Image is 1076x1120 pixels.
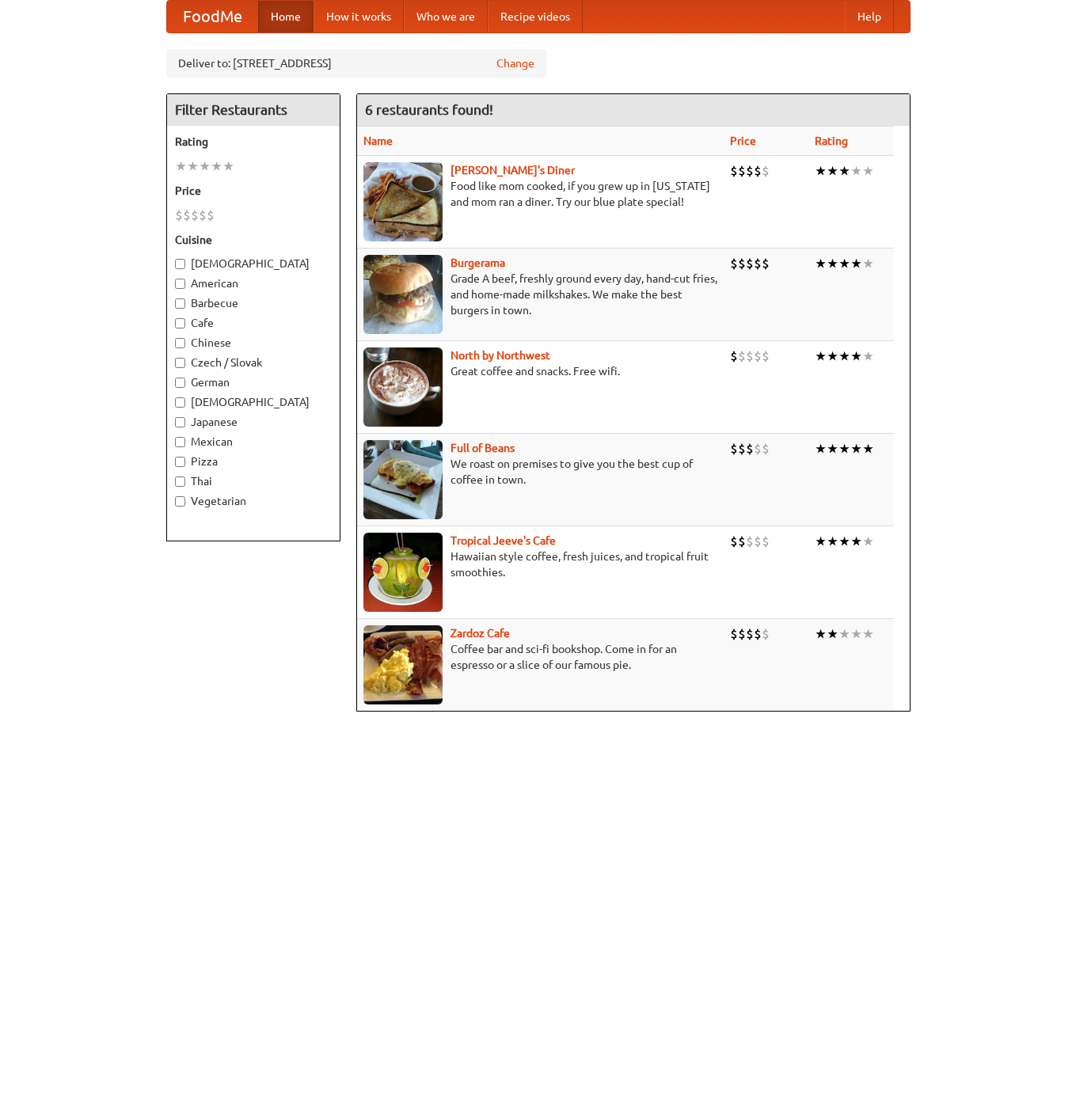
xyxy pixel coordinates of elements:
[827,347,838,365] li: ★
[838,533,850,550] li: ★
[175,207,183,224] li: $
[862,162,874,180] li: ★
[314,1,404,32] a: How it works
[754,625,762,643] li: $
[762,625,770,643] li: $
[838,625,850,643] li: ★
[815,162,827,180] li: ★
[850,533,862,550] li: ★
[175,295,332,311] label: Barbecue
[363,456,717,488] p: We roast on premises to give you the best cup of coffee in town.
[862,347,874,365] li: ★
[850,625,862,643] li: ★
[754,255,762,272] li: $
[175,454,332,469] label: Pizza
[730,625,738,643] li: $
[815,625,827,643] li: ★
[175,275,332,291] label: American
[451,627,510,640] a: Zardoz Cafe
[738,625,746,643] li: $
[754,162,762,180] li: $
[738,162,746,180] li: $
[451,534,556,547] a: Tropical Jeeve's Cafe
[175,256,332,271] label: [DEMOGRAPHIC_DATA]
[862,625,874,643] li: ★
[850,162,862,180] li: ★
[815,533,827,550] li: ★
[862,533,874,550] li: ★
[746,347,754,365] li: $
[175,434,332,450] label: Mexican
[827,625,838,643] li: ★
[175,338,185,348] input: Chinese
[862,255,874,272] li: ★
[363,363,717,379] p: Great coffee and snacks. Free wifi.
[815,440,827,457] li: ★
[175,358,185,368] input: Czech / Slovak
[488,1,583,32] a: Recipe videos
[762,347,770,365] li: $
[404,1,488,32] a: Who we are
[730,162,738,180] li: $
[363,135,393,147] a: Name
[175,476,185,487] input: Thai
[451,349,550,362] a: North by Northwest
[175,374,332,390] label: German
[850,440,862,457] li: ★
[451,164,575,177] a: [PERSON_NAME]'s Diner
[363,255,443,334] img: burgerama.jpg
[175,279,185,289] input: American
[167,94,340,126] h4: Filter Restaurants
[258,1,314,32] a: Home
[211,158,222,175] li: ★
[175,298,185,309] input: Barbecue
[746,625,754,643] li: $
[175,378,185,388] input: German
[746,255,754,272] li: $
[191,207,199,224] li: $
[175,315,332,331] label: Cafe
[175,437,185,447] input: Mexican
[827,533,838,550] li: ★
[363,271,717,318] p: Grade A beef, freshly ground every day, hand-cut fries, and home-made milkshakes. We make the bes...
[746,162,754,180] li: $
[838,347,850,365] li: ★
[175,397,185,408] input: [DEMOGRAPHIC_DATA]
[175,473,332,489] label: Thai
[730,533,738,550] li: $
[175,417,185,427] input: Japanese
[762,162,770,180] li: $
[175,134,332,150] h5: Rating
[738,440,746,457] li: $
[827,162,838,180] li: ★
[827,440,838,457] li: ★
[746,440,754,457] li: $
[363,533,443,612] img: jeeves.jpg
[850,255,862,272] li: ★
[815,135,848,147] a: Rating
[845,1,894,32] a: Help
[451,442,515,454] a: Full of Beans
[838,255,850,272] li: ★
[451,256,505,269] b: Burgerama
[175,183,332,199] h5: Price
[363,162,443,241] img: sallys.jpg
[762,533,770,550] li: $
[175,318,185,328] input: Cafe
[762,440,770,457] li: $
[738,533,746,550] li: $
[862,440,874,457] li: ★
[175,493,332,509] label: Vegetarian
[730,135,756,147] a: Price
[175,232,332,248] h5: Cuisine
[838,440,850,457] li: ★
[363,625,443,704] img: zardoz.jpg
[746,533,754,550] li: $
[363,549,717,580] p: Hawaiian style coffee, fresh juices, and tropical fruit smoothies.
[175,496,185,507] input: Vegetarian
